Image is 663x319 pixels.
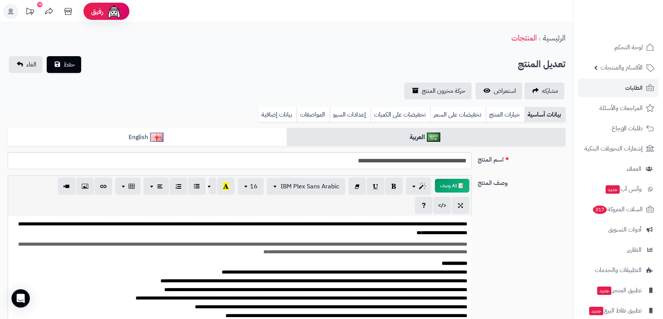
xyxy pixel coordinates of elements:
img: ai-face.png [106,4,122,19]
a: English [8,128,287,147]
a: الرئيسية [543,32,565,44]
img: English [150,133,163,142]
span: الطلبات [625,83,643,93]
a: تخفيضات على السعر [430,107,486,122]
span: 16 [250,182,258,191]
a: العربية [287,128,566,147]
a: المنتجات [511,32,537,44]
span: IBM Plex Sans Arabic [281,182,339,191]
button: IBM Plex Sans Arabic [267,178,345,195]
a: الغاء [9,56,42,73]
span: رفيق [91,7,103,16]
span: تطبيق المتجر [596,285,642,296]
a: التطبيقات والخدمات [578,261,658,279]
a: تحديثات المنصة [20,4,39,21]
a: وآتس آبجديد [578,180,658,198]
a: تطبيق المتجرجديد [578,281,658,300]
span: العملاء [627,164,642,174]
span: التطبيقات والخدمات [595,265,642,275]
a: المراجعات والأسئلة [578,99,658,117]
a: مشاركه [524,83,564,99]
a: السلات المتروكة317 [578,200,658,219]
img: العربية [427,133,440,142]
span: 317 [593,206,607,214]
a: بيانات أساسية [524,107,565,122]
label: اسم المنتج [475,152,569,164]
a: تخفيضات على الكميات [371,107,430,122]
a: أدوات التسويق [578,220,658,239]
span: وآتس آب [605,184,642,194]
a: بيانات إضافية [258,107,297,122]
span: جديد [597,287,611,295]
span: حفظ [64,60,75,69]
span: استعراض [494,86,516,96]
span: الأقسام والمنتجات [601,62,643,73]
span: الغاء [26,60,36,69]
span: مشاركه [542,86,558,96]
a: استعراض [475,83,522,99]
span: جديد [606,185,620,194]
span: أدوات التسويق [608,224,642,235]
span: التقارير [627,245,642,255]
span: جديد [589,307,603,315]
a: العملاء [578,160,658,178]
div: 10 [37,2,42,7]
h2: تعديل المنتج [518,57,565,72]
span: لوحة التحكم [614,42,643,53]
span: المراجعات والأسئلة [599,103,643,113]
span: حركة مخزون المنتج [422,86,465,96]
button: حفظ [47,56,81,73]
a: لوحة التحكم [578,38,658,57]
a: التقارير [578,241,658,259]
a: الطلبات [578,79,658,97]
span: إشعارات التحويلات البنكية [585,143,643,154]
a: إشعارات التحويلات البنكية [578,139,658,158]
a: طلبات الإرجاع [578,119,658,138]
button: 📝 AI وصف [435,179,469,193]
span: طلبات الإرجاع [612,123,643,134]
span: السلات المتروكة [592,204,643,215]
a: المواصفات [297,107,330,122]
div: Open Intercom Messenger [11,289,30,308]
label: وصف المنتج [475,175,569,188]
a: إعدادات السيو [330,107,371,122]
a: حركة مخزون المنتج [404,83,472,99]
button: 16 [238,178,264,195]
span: تطبيق نقاط البيع [588,305,642,316]
img: logo-2.png [611,6,656,22]
a: خيارات المنتج [486,107,524,122]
